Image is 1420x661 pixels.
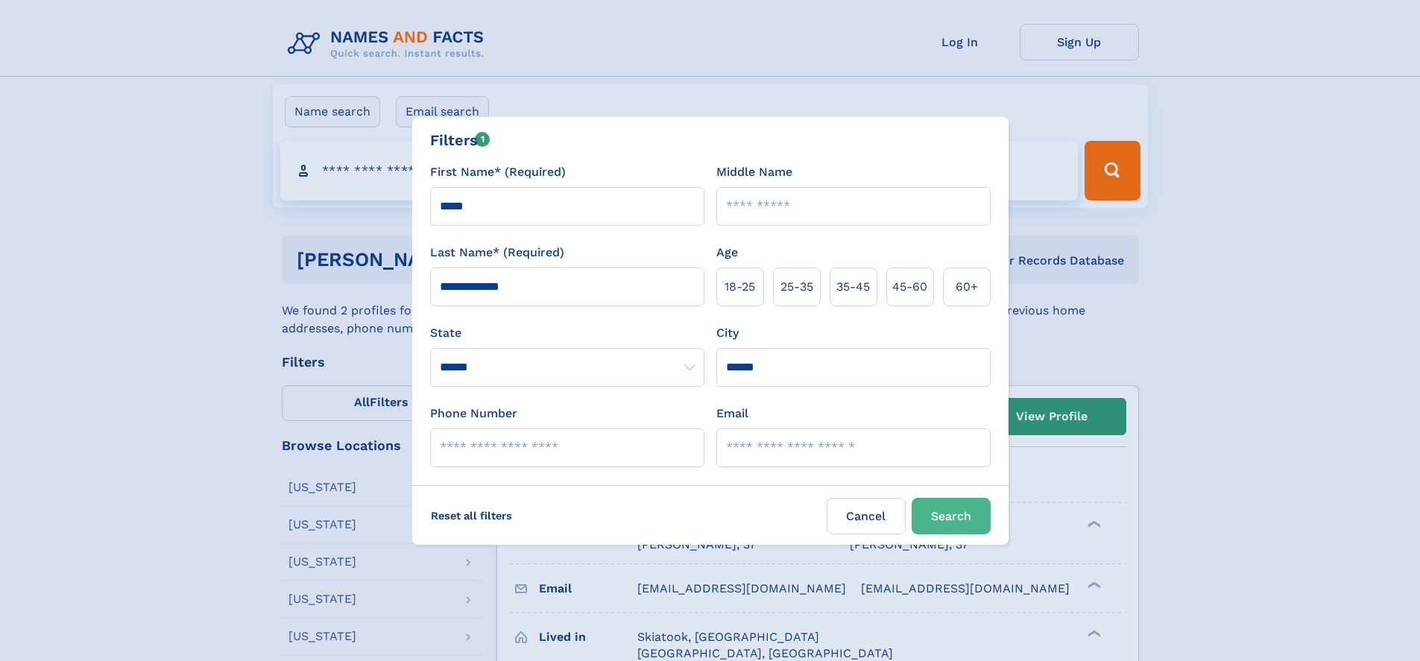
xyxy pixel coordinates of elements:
div: Filters [430,129,490,151]
button: Search [912,498,991,534]
label: Email [716,405,748,423]
span: 35‑45 [836,278,870,296]
span: 45‑60 [892,278,927,296]
label: Phone Number [430,405,517,423]
label: First Name* (Required) [430,163,566,181]
span: 60+ [956,278,978,296]
label: Reset all filters [421,498,522,534]
label: City [716,324,739,342]
span: 25‑35 [780,278,813,296]
label: Middle Name [716,163,792,181]
label: Last Name* (Required) [430,244,564,262]
label: State [430,324,704,342]
label: Cancel [827,498,906,534]
span: 18‑25 [725,278,755,296]
label: Age [716,244,738,262]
